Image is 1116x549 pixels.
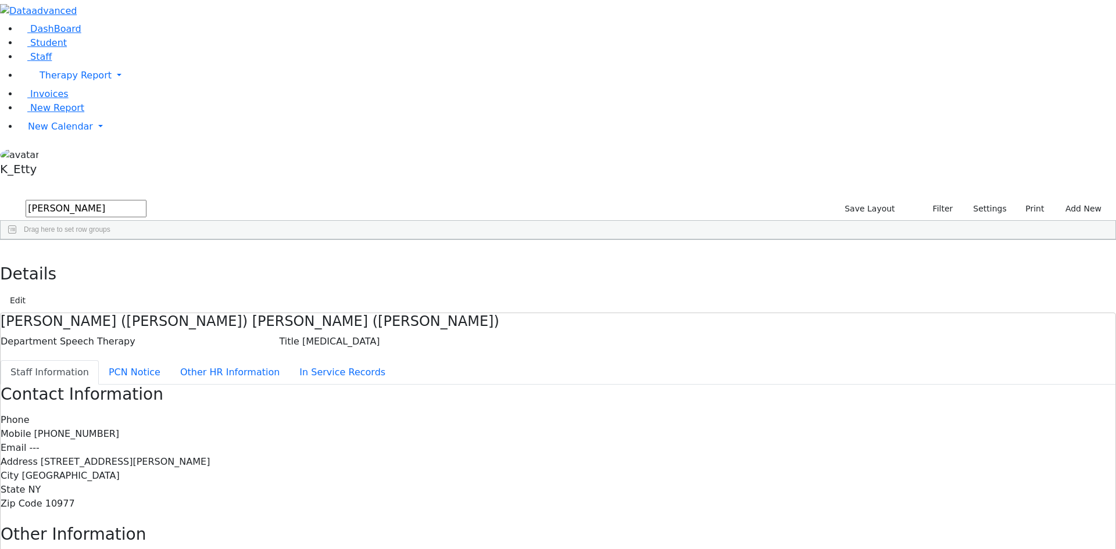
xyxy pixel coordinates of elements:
button: Filter [918,200,958,218]
span: NY [28,484,41,495]
label: City [1,469,19,483]
span: Therapy Report [40,70,112,81]
a: Therapy Report [19,64,1116,87]
span: Speech Therapy [60,336,135,347]
span: 10977 [45,498,75,509]
span: Student [30,37,67,48]
label: Email [1,441,26,455]
button: Edit [5,292,31,310]
button: In Service Records [289,360,395,385]
label: Zip Code [1,497,42,511]
a: Student [19,37,67,48]
label: Mobile [1,427,31,441]
button: Other HR Information [170,360,289,385]
span: Drag here to set row groups [24,225,110,234]
span: Staff [30,51,52,62]
span: [PHONE_NUMBER] [34,428,120,439]
span: [STREET_ADDRESS][PERSON_NAME] [41,456,210,467]
label: Phone [1,413,30,427]
button: Print [1012,200,1050,218]
span: --- [29,442,39,453]
button: Settings [958,200,1011,218]
h4: [PERSON_NAME] ([PERSON_NAME]) [PERSON_NAME] ([PERSON_NAME]) [1,313,1115,330]
span: Invoices [30,88,69,99]
span: DashBoard [30,23,81,34]
label: Title [280,335,299,349]
a: Invoices [19,88,69,99]
label: Department [1,335,57,349]
span: [MEDICAL_DATA] [302,336,380,347]
button: PCN Notice [99,360,170,385]
span: New Report [30,102,84,113]
label: State [1,483,25,497]
a: New Report [19,102,84,113]
label: Address [1,455,38,469]
button: Staff Information [1,360,99,385]
a: Staff [19,51,52,62]
button: Add New [1054,200,1107,218]
a: DashBoard [19,23,81,34]
span: [GEOGRAPHIC_DATA] [22,470,119,481]
input: Search [26,200,146,217]
span: New Calendar [28,121,93,132]
h3: Contact Information [1,385,1115,404]
button: Save Layout [839,200,900,218]
h3: Other Information [1,525,1115,544]
a: New Calendar [19,115,1116,138]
